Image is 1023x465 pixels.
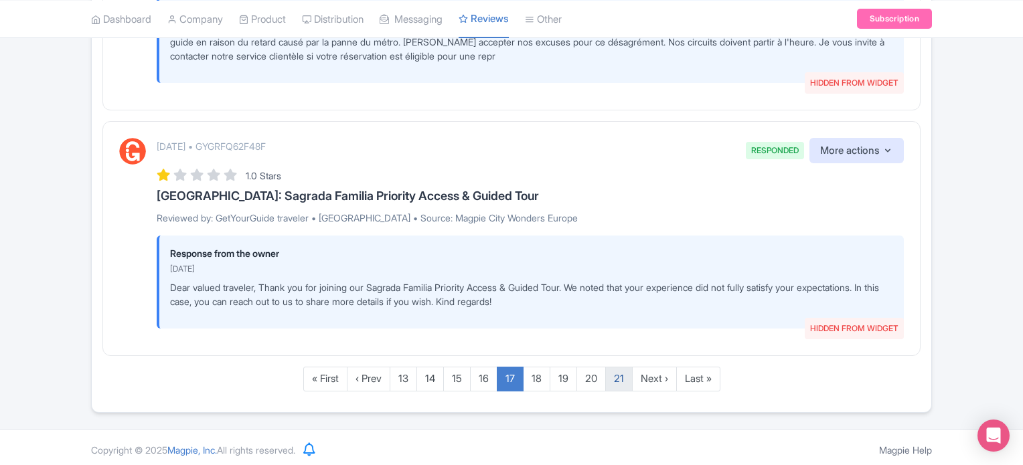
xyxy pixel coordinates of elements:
[91,1,151,37] a: Dashboard
[879,444,932,456] a: Magpie Help
[390,367,417,391] a: 13
[347,367,390,391] a: ‹ Prev
[805,318,904,339] span: HIDDEN FROM WIDGET
[83,443,303,457] div: Copyright © 2025 All rights reserved.
[380,1,443,37] a: Messaging
[303,367,347,391] a: « First
[170,21,893,63] p: [PERSON_NAME] voyageur, merci d’avoir partagé votre retour d’expérience. Nous sommes désolés d’ap...
[523,367,550,391] a: 18
[977,420,1010,452] div: Open Intercom Messenger
[157,211,904,225] p: Reviewed by: GetYourGuide traveler • [GEOGRAPHIC_DATA] • Source: Magpie City Wonders Europe
[119,138,146,165] img: GetYourGuide Logo
[157,139,266,153] p: [DATE] • GYGRFQ62F48F
[576,367,606,391] a: 20
[170,263,893,275] p: [DATE]
[170,246,893,260] p: Response from the owner
[805,72,904,94] span: HIDDEN FROM WIDGET
[246,170,281,181] span: 1.0 Stars
[167,444,217,456] span: Magpie, Inc.
[167,1,223,37] a: Company
[302,1,364,37] a: Distribution
[239,1,286,37] a: Product
[525,1,562,37] a: Other
[632,367,677,391] a: Next ›
[170,280,893,308] p: Dear valued traveler, Thank you for joining our Sagrada Familia Priority Access & Guided Tour. We...
[550,367,577,391] a: 19
[857,9,932,29] a: Subscription
[746,142,804,159] span: RESPONDED
[470,367,497,391] a: 16
[809,138,904,164] button: More actions
[416,367,444,391] a: 14
[605,367,633,391] a: 21
[497,367,524,391] a: 17
[443,367,471,391] a: 15
[676,367,720,391] a: Last »
[157,189,904,203] h3: [GEOGRAPHIC_DATA]: Sagrada Familia Priority Access & Guided Tour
